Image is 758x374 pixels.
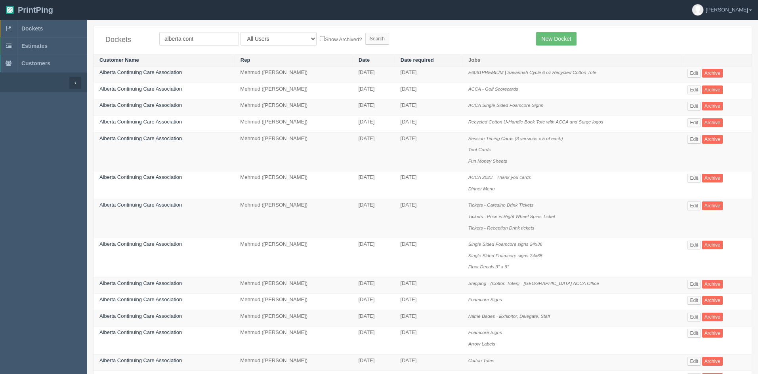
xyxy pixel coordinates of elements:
i: Arrow Labels [468,341,495,346]
a: Archive [702,280,723,289]
i: Tent Cards [468,147,491,152]
a: Alberta Continuing Care Association [99,280,182,286]
a: Archive [702,241,723,249]
a: Edit [687,241,701,249]
a: Edit [687,357,701,366]
i: Recycled Cotton U-Handle Book Tote with ACCA and Surge logos [468,119,603,124]
i: Single Sided Foamcore signs 24x36 [468,241,542,247]
i: Foamcore Signs [468,297,502,302]
td: [DATE] [352,116,394,133]
img: logo-3e63b451c926e2ac314895c53de4908e5d424f24456219fb08d385ab2e579770.png [6,6,14,14]
td: [DATE] [352,83,394,99]
a: Alberta Continuing Care Association [99,174,182,180]
td: [DATE] [352,171,394,199]
a: Archive [702,174,723,182]
a: Archive [702,357,723,366]
td: Mehmud ([PERSON_NAME]) [234,199,352,238]
a: Edit [687,69,701,78]
td: [DATE] [394,199,462,238]
i: Tickets - Price is Right Wheel Spins Ticket [468,214,555,219]
i: Dinner Menu [468,186,495,191]
a: Edit [687,85,701,94]
td: Mehmud ([PERSON_NAME]) [234,310,352,327]
a: Alberta Continuing Care Association [99,102,182,108]
td: [DATE] [352,294,394,310]
a: Date required [401,57,434,63]
a: Edit [687,313,701,321]
td: [DATE] [394,294,462,310]
td: [DATE] [352,327,394,354]
i: Foamcore Signs [468,330,502,335]
a: Alberta Continuing Care Association [99,69,182,75]
a: Archive [702,135,723,144]
i: ACCA Single Sided Foamcore Signs [468,103,543,108]
td: Mehmud ([PERSON_NAME]) [234,132,352,171]
a: Edit [687,280,701,289]
a: Alberta Continuing Care Association [99,313,182,319]
td: Mehmud ([PERSON_NAME]) [234,99,352,116]
i: Shipping - (Cotton Totes) - [GEOGRAPHIC_DATA] ACCA Office [468,281,599,286]
td: [DATE] [394,310,462,327]
td: [DATE] [394,327,462,354]
a: Edit [687,174,701,182]
td: [DATE] [352,132,394,171]
td: [DATE] [394,132,462,171]
td: Mehmud ([PERSON_NAME]) [234,238,352,277]
td: Mehmud ([PERSON_NAME]) [234,171,352,199]
a: Edit [687,296,701,305]
td: [DATE] [352,238,394,277]
a: Customer Name [99,57,139,63]
td: [DATE] [394,66,462,83]
td: Mehmud ([PERSON_NAME]) [234,116,352,133]
a: Archive [702,201,723,210]
td: [DATE] [352,66,394,83]
a: Archive [702,118,723,127]
a: Archive [702,102,723,110]
input: Show Archived? [320,36,325,41]
a: Alberta Continuing Care Association [99,86,182,92]
a: Alberta Continuing Care Association [99,296,182,302]
td: [DATE] [394,354,462,371]
td: Mehmud ([PERSON_NAME]) [234,354,352,371]
a: Archive [702,313,723,321]
a: Archive [702,329,723,338]
i: ACCA - Golf Scorecards [468,86,518,91]
a: Edit [687,135,701,144]
i: Session Timing Cards (3 versions x 5 of each) [468,136,563,141]
a: Alberta Continuing Care Association [99,329,182,335]
h4: Dockets [105,36,147,44]
td: Mehmud ([PERSON_NAME]) [234,294,352,310]
a: Date [359,57,370,63]
a: Alberta Continuing Care Association [99,119,182,125]
i: Single Sided Foamcore signs 24x65 [468,253,542,258]
a: Alberta Continuing Care Association [99,202,182,208]
span: Dockets [21,25,43,32]
a: Edit [687,329,701,338]
td: [DATE] [352,99,394,116]
span: Customers [21,60,50,66]
i: Floor Decals 9" x 9" [468,264,509,269]
td: [DATE] [394,99,462,116]
td: [DATE] [394,277,462,294]
a: Archive [702,85,723,94]
img: avatar_default-7531ab5dedf162e01f1e0bb0964e6a185e93c5c22dfe317fb01d7f8cd2b1632c.jpg [692,4,703,15]
a: New Docket [536,32,576,46]
i: Name Bades - Exhibitor, Delegate, Staff [468,313,550,319]
td: [DATE] [394,83,462,99]
a: Alberta Continuing Care Association [99,241,182,247]
td: [DATE] [394,171,462,199]
i: E6061PREMIUM | Savannah Cycle 6 oz Recycled Cotton Tote [468,70,597,75]
i: ACCA 2023 - Thank you cards [468,175,531,180]
td: [DATE] [352,199,394,238]
td: [DATE] [352,310,394,327]
td: [DATE] [352,277,394,294]
a: Rep [241,57,250,63]
input: Search [365,33,389,45]
i: Tickets - Reception Drink tickets [468,225,535,230]
td: Mehmud ([PERSON_NAME]) [234,66,352,83]
span: Estimates [21,43,48,49]
i: Fun Money Sheets [468,158,507,163]
a: Archive [702,296,723,305]
a: Archive [702,69,723,78]
td: Mehmud ([PERSON_NAME]) [234,83,352,99]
